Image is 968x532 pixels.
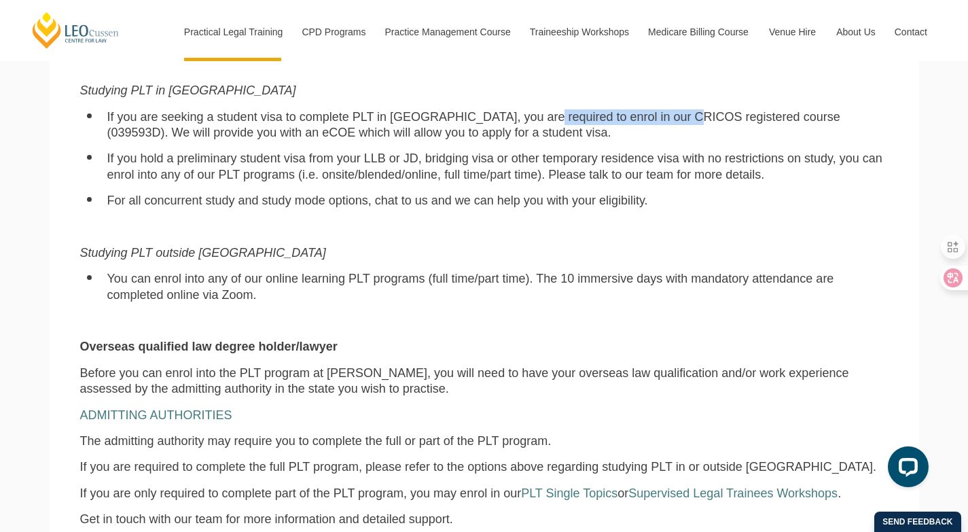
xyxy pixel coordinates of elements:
[884,3,937,61] a: Contact
[107,110,840,139] span: If you are seeking a student visa to complete PLT in [GEOGRAPHIC_DATA], you are required to enrol...
[80,84,296,97] span: Studying PLT in [GEOGRAPHIC_DATA]
[31,11,121,50] a: [PERSON_NAME] Centre for Law
[107,194,648,207] span: For all concurrent study and study mode options, chat to us and we can help you with your eligibi...
[174,3,292,61] a: Practical Legal Training
[291,3,374,61] a: CPD Programs
[375,3,520,61] a: Practice Management Course
[80,246,326,260] span: Studying PLT outside [GEOGRAPHIC_DATA]
[80,460,877,474] span: If you are required to complete the full PLT program, please refer to the options above regarding...
[107,272,834,301] span: You can enrol into any of our online learning PLT programs (full time/part time). The 10 immersiv...
[80,340,338,353] strong: Overseas qualified law degree holder/lawyer
[521,486,617,500] a: PLT Single Topics
[877,441,934,498] iframe: LiveChat chat widget
[617,486,628,500] span: or
[80,486,522,500] span: If you are only required to complete part of the PLT program, you may enrol in our
[638,3,759,61] a: Medicare Billing Course
[107,152,882,181] span: If you hold a preliminary student visa from your LLB or JD, bridging visa or other temporary resi...
[759,3,826,61] a: Venue Hire
[80,366,849,395] span: Before you can enrol into the PLT program at [PERSON_NAME], you will need to have your overseas l...
[80,408,232,422] a: ADMITTING AUTHORITIES
[80,512,453,526] span: Get in touch with our team for more information and detailed support.
[826,3,884,61] a: About Us
[838,486,841,500] span: .
[628,486,838,500] a: Supervised Legal Trainees Workshops
[80,434,552,448] span: The admitting authority may require you to complete the full or part of the PLT program.
[520,3,638,61] a: Traineeship Workshops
